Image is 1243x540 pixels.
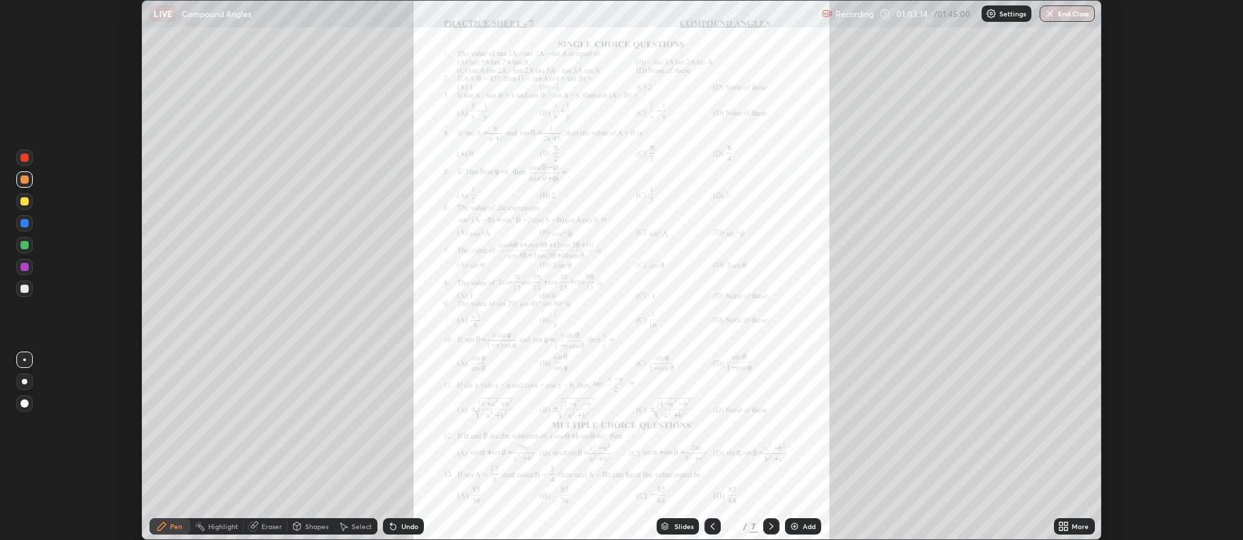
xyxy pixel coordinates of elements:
button: End Class [1040,5,1095,22]
div: Select [352,523,372,530]
div: Shapes [305,523,328,530]
div: Eraser [261,523,282,530]
img: end-class-cross [1044,8,1055,19]
div: 7 [749,520,758,532]
p: Compound Angles [182,8,251,19]
div: 6 [726,522,740,530]
p: LIVE [154,8,172,19]
div: Slides [674,523,694,530]
img: add-slide-button [789,521,800,532]
div: Highlight [208,523,238,530]
p: Settings [999,10,1026,17]
div: More [1072,523,1089,530]
img: recording.375f2c34.svg [822,8,833,19]
div: Add [803,523,816,530]
img: class-settings-icons [986,8,997,19]
div: Undo [401,523,418,530]
p: Recording [835,9,874,19]
div: Pen [170,523,182,530]
div: / [743,522,747,530]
